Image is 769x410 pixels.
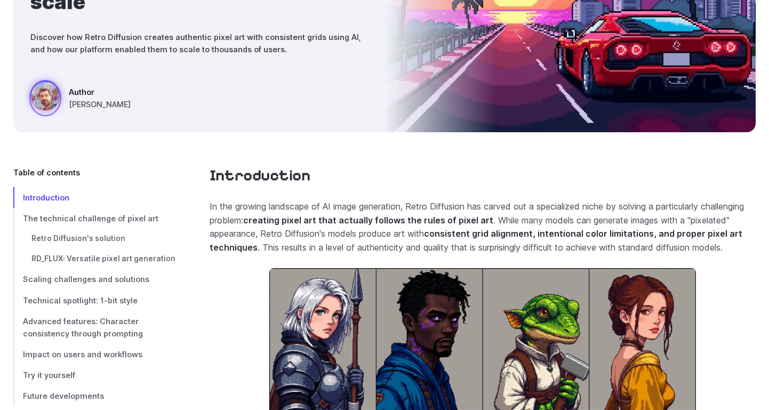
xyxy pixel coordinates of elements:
[31,254,175,263] span: RD_FLUX: Versatile pixel art generation
[30,31,367,55] p: Discover how Retro Diffusion creates authentic pixel art with consistent grids using AI, and how ...
[210,200,756,254] p: In the growing landscape of AI image generation, Retro Diffusion has carved out a specialized nic...
[210,166,310,185] a: Introduction
[13,208,175,229] a: The technical challenge of pixel art
[23,317,143,338] span: Advanced features: Character consistency through prompting
[23,296,138,305] span: Technical spotlight: 1-bit style
[13,249,175,269] a: RD_FLUX: Versatile pixel art generation
[210,228,742,253] strong: consistent grid alignment, intentional color limitations, and proper pixel art techniques
[23,214,158,223] span: The technical challenge of pixel art
[30,81,131,115] a: a red sports car on a futuristic highway with a sunset and city skyline in the background, styled...
[13,344,175,365] a: Impact on users and workflows
[23,391,104,400] span: Future developments
[13,385,175,406] a: Future developments
[13,365,175,385] a: Try it yourself
[13,187,175,208] a: Introduction
[13,229,175,249] a: Retro Diffusion's solution
[243,215,493,226] strong: creating pixel art that actually follows the rules of pixel art
[23,275,149,284] span: Scaling challenges and solutions
[23,371,75,380] span: Try it yourself
[23,193,69,202] span: Introduction
[13,311,175,344] a: Advanced features: Character consistency through prompting
[13,290,175,311] a: Technical spotlight: 1-bit style
[69,98,131,110] span: [PERSON_NAME]
[13,166,80,179] span: Table of contents
[23,350,142,359] span: Impact on users and workflows
[13,269,175,290] a: Scaling challenges and solutions
[69,86,131,98] span: Author
[31,234,125,243] span: Retro Diffusion's solution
